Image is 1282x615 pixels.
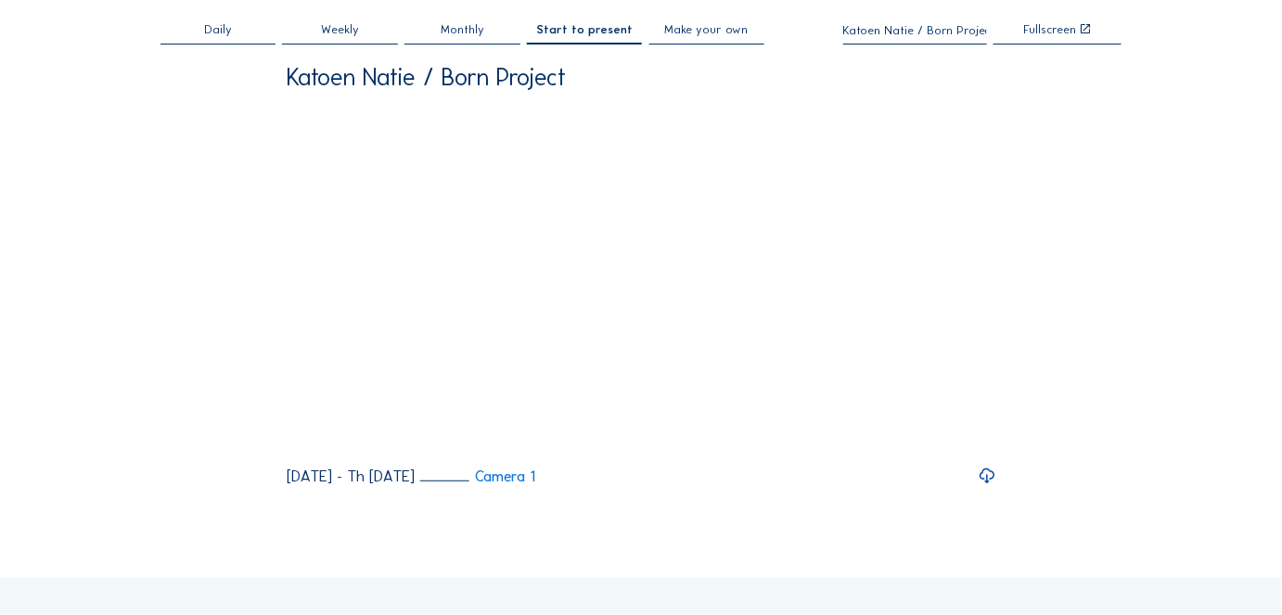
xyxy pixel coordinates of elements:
span: Daily [204,24,232,36]
video: Your browser does not support the video tag. [287,101,995,455]
div: [DATE] - Th [DATE] [287,468,415,484]
span: Weekly [321,24,359,36]
span: Monthly [441,24,484,36]
a: Camera 1 [419,469,534,484]
span: Start to present [536,24,633,36]
div: Fullscreen [1024,24,1077,36]
div: Katoen Natie / Born Project [287,66,566,90]
span: Make your own [665,24,749,36]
